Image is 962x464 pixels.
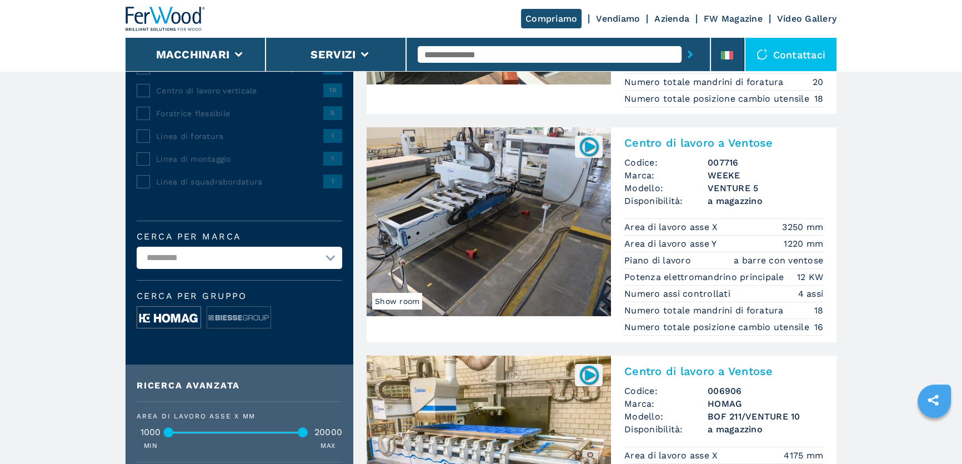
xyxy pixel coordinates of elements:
a: sharethis [919,386,947,414]
span: Disponibilità: [624,423,708,436]
iframe: Chat [915,414,954,456]
span: a magazzino [708,423,823,436]
h2: Centro di lavoro a Ventose [624,136,823,149]
div: 20000 [314,428,342,437]
h3: HOMAG [708,397,823,410]
em: 12 KW [797,271,823,283]
p: Numero totale mandrini di foratura [624,76,786,88]
a: Video Gallery [777,13,836,24]
span: Linea di foratura [156,131,323,142]
p: MIN [144,441,157,451]
h3: 006906 [708,385,823,397]
img: Centro di lavoro a Ventose WEEKE VENTURE 5 [367,127,611,316]
em: 3250 mm [782,221,823,233]
span: Codice: [624,156,708,169]
img: Contattaci [756,49,768,60]
img: image [207,307,270,329]
em: a barre con ventose [734,254,823,267]
p: Area di lavoro asse Y [624,238,720,250]
a: Vendiamo [596,13,640,24]
label: Cerca per marca [137,232,342,241]
span: Modello: [624,410,708,423]
a: Compriamo [521,9,582,28]
em: 4175 mm [784,449,823,462]
span: Linea di montaggio [156,153,323,164]
span: Foratrice flessibile [156,108,323,119]
span: 5 [323,106,342,119]
img: Ferwood [126,7,206,31]
em: 18 [814,304,824,317]
a: Azienda [654,13,689,24]
button: Macchinari [156,48,230,61]
p: Area di lavoro asse X [624,450,721,462]
div: 1000 [137,428,164,437]
div: Contattaci [745,38,837,71]
p: Numero totale posizione cambio utensile [624,321,812,333]
p: Potenza elettromandrino principale [624,271,787,283]
em: 20 [813,76,824,88]
p: Piano di lavoro [624,255,694,267]
em: 4 assi [798,287,824,300]
span: 10 [323,83,342,97]
h2: Centro di lavoro a Ventose [624,365,823,378]
h3: 007716 [708,156,823,169]
span: Show room [372,293,422,310]
span: Cerca per Gruppo [137,292,342,301]
p: Area di lavoro asse X [624,221,721,233]
span: Linea di squadrabordatura [156,176,323,187]
em: 16 [814,321,824,333]
img: 006906 [578,364,600,386]
div: Area di lavoro asse X mm [137,413,342,420]
span: Codice: [624,385,708,397]
button: submit-button [682,42,699,67]
p: Numero totale posizione cambio utensile [624,93,812,105]
em: 18 [814,92,824,105]
p: MAX [320,441,335,451]
span: Disponibilità: [624,194,708,207]
span: 1 [323,152,342,165]
img: 007716 [578,136,600,157]
button: Servizi [310,48,355,61]
span: a magazzino [708,194,823,207]
span: 1 [323,174,342,188]
h3: WEEKE [708,169,823,182]
span: Marca: [624,169,708,182]
span: Marca: [624,397,708,410]
p: Numero assi controllati [624,288,733,300]
a: FW Magazine [704,13,763,24]
p: Numero totale mandrini di foratura [624,305,786,317]
span: Modello: [624,182,708,194]
em: 1220 mm [784,237,823,250]
a: Centro di lavoro a Ventose WEEKE VENTURE 5Show room007716Centro di lavoro a VentoseCodice:007716M... [367,127,836,342]
h3: VENTURE 5 [708,182,823,194]
span: 1 [323,129,342,142]
h3: BOF 211/VENTURE 10 [708,410,823,423]
span: Centro di lavoro verticale [156,85,323,96]
img: image [137,307,201,329]
div: Ricerca Avanzata [137,381,342,390]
